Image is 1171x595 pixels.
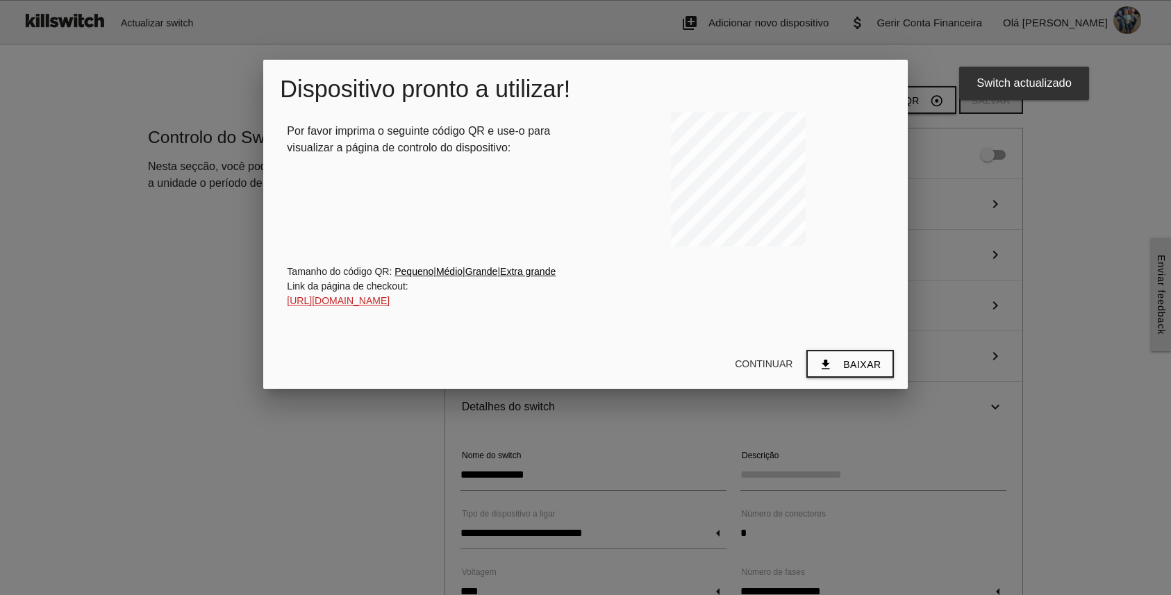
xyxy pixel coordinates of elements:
[287,265,883,279] div: | | |
[724,351,804,376] button: Continuar
[959,67,1089,100] div: Switch actualizado
[280,76,890,103] h4: Dispositivo pronto a utilizar!
[436,266,463,277] a: Médio
[465,266,498,277] a: Grande
[287,295,390,306] a: [URL][DOMAIN_NAME]
[287,280,408,292] span: Link da página de checkout:
[806,350,893,378] button: Baixardownload
[843,359,881,370] span: Baixar
[819,351,833,378] i: download
[287,123,579,156] p: Por favor imprima o seguinte código QR e use-o para visualizar a página de controlo do dispositivo:
[395,266,433,277] a: Pequeno
[500,266,556,277] a: Extra grande
[287,266,392,277] span: Tamanho do código QR:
